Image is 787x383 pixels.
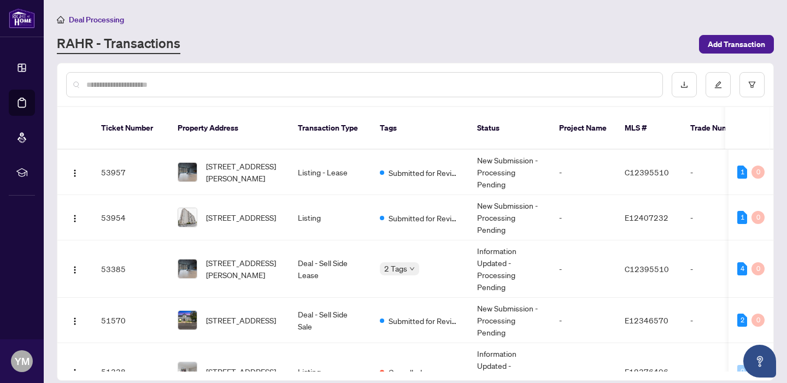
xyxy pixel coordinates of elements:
th: Project Name [550,107,616,150]
button: Logo [66,260,84,278]
td: - [682,298,758,343]
td: Listing [289,195,371,240]
td: - [550,298,616,343]
td: Information Updated - Processing Pending [468,240,550,298]
span: [STREET_ADDRESS] [206,211,276,223]
td: - [682,195,758,240]
button: Logo [66,311,84,329]
span: Cancelled [389,366,422,378]
img: Logo [71,169,79,178]
span: YM [15,353,30,369]
span: [STREET_ADDRESS] [206,366,276,378]
span: 2 Tags [384,262,407,275]
img: logo [9,8,35,28]
span: Add Transaction [708,36,765,53]
div: 0 [751,166,765,179]
button: Open asap [743,345,776,378]
div: 0 [751,314,765,327]
td: New Submission - Processing Pending [468,195,550,240]
td: - [682,150,758,195]
td: Deal - Sell Side Lease [289,240,371,298]
td: 51570 [92,298,169,343]
th: Status [468,107,550,150]
span: [STREET_ADDRESS][PERSON_NAME] [206,257,280,281]
span: edit [714,81,722,89]
img: Logo [71,266,79,274]
span: E12407232 [625,213,668,222]
img: Logo [71,368,79,377]
td: - [550,195,616,240]
td: Deal - Sell Side Sale [289,298,371,343]
button: Logo [66,209,84,226]
img: thumbnail-img [178,311,197,329]
button: filter [739,72,765,97]
span: E12346570 [625,315,668,325]
div: 4 [737,262,747,275]
span: down [409,266,415,272]
img: thumbnail-img [178,208,197,227]
a: RAHR - Transactions [57,34,180,54]
th: Transaction Type [289,107,371,150]
div: 0 [751,262,765,275]
span: Submitted for Review [389,167,460,179]
span: Deal Processing [69,15,124,25]
span: C12395510 [625,167,669,177]
span: [STREET_ADDRESS][PERSON_NAME] [206,160,280,184]
div: 2 [737,314,747,327]
th: Property Address [169,107,289,150]
span: Submitted for Review [389,315,460,327]
img: Logo [71,317,79,326]
button: Logo [66,363,84,380]
td: New Submission - Processing Pending [468,298,550,343]
td: 53954 [92,195,169,240]
button: Add Transaction [699,35,774,54]
td: - [550,150,616,195]
td: Listing - Lease [289,150,371,195]
button: download [672,72,697,97]
span: filter [748,81,756,89]
td: - [682,240,758,298]
img: thumbnail-img [178,362,197,381]
th: MLS # [616,107,682,150]
span: [STREET_ADDRESS] [206,314,276,326]
div: 1 [737,166,747,179]
div: 1 [737,211,747,224]
img: thumbnail-img [178,260,197,278]
td: New Submission - Processing Pending [468,150,550,195]
span: home [57,16,64,23]
span: E12376406 [625,367,668,376]
img: thumbnail-img [178,163,197,181]
div: 0 [737,365,747,378]
button: Logo [66,163,84,181]
td: 53385 [92,240,169,298]
span: C12395510 [625,264,669,274]
span: Submitted for Review [389,212,460,224]
th: Trade Number [682,107,758,150]
div: 0 [751,211,765,224]
button: edit [706,72,731,97]
th: Tags [371,107,468,150]
td: 53957 [92,150,169,195]
th: Ticket Number [92,107,169,150]
td: - [550,240,616,298]
span: download [680,81,688,89]
img: Logo [71,214,79,223]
